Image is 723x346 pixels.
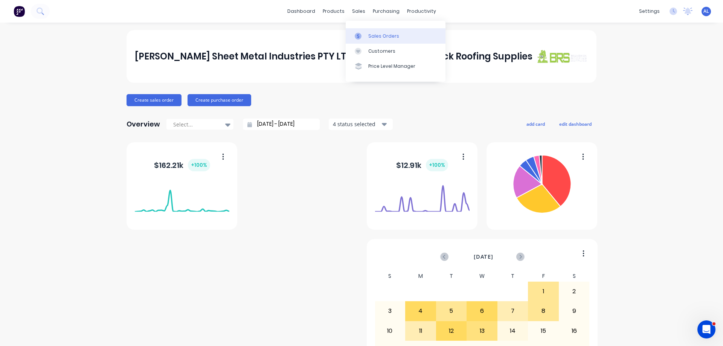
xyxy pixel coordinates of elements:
[559,282,589,301] div: 2
[498,322,528,340] div: 14
[406,302,436,320] div: 4
[284,6,319,17] a: dashboard
[498,302,528,320] div: 7
[497,271,528,282] div: T
[467,271,497,282] div: W
[127,117,160,132] div: Overview
[436,322,467,340] div: 12
[333,120,380,128] div: 4 status selected
[14,6,25,17] img: Factory
[559,302,589,320] div: 9
[436,271,467,282] div: T
[559,322,589,340] div: 16
[522,119,550,129] button: add card
[348,6,369,17] div: sales
[127,94,182,106] button: Create sales order
[135,49,532,64] div: [PERSON_NAME] Sheet Metal Industries PTY LTD trading as Brunswick Roofing Supplies
[375,271,406,282] div: S
[396,159,448,171] div: $ 12.91k
[554,119,596,129] button: edit dashboard
[403,6,440,17] div: productivity
[697,320,715,338] iframe: Intercom live chat
[436,302,467,320] div: 5
[368,63,415,70] div: Price Level Manager
[329,119,393,130] button: 4 status selected
[528,302,558,320] div: 8
[368,33,399,40] div: Sales Orders
[559,271,590,282] div: S
[154,159,210,171] div: $ 162.21k
[528,322,558,340] div: 15
[319,6,348,17] div: products
[635,6,664,17] div: settings
[528,271,559,282] div: F
[406,322,436,340] div: 11
[474,253,493,261] span: [DATE]
[375,322,405,340] div: 10
[467,322,497,340] div: 13
[405,271,436,282] div: M
[369,6,403,17] div: purchasing
[188,94,251,106] button: Create purchase order
[528,282,558,301] div: 1
[346,28,445,43] a: Sales Orders
[426,159,448,171] div: + 100 %
[703,8,709,15] span: AL
[368,48,395,55] div: Customers
[188,159,210,171] div: + 100 %
[375,302,405,320] div: 3
[346,44,445,59] a: Customers
[467,302,497,320] div: 6
[535,49,588,63] img: J A Sheet Metal Industries PTY LTD trading as Brunswick Roofing Supplies
[346,59,445,74] a: Price Level Manager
